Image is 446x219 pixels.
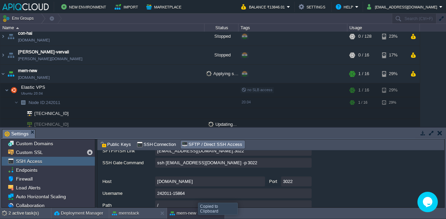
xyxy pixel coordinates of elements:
[18,37,50,44] a: [DOMAIN_NAME]
[34,108,70,119] span: [TECHNICAL_ID]
[382,83,404,97] div: 29%
[358,27,371,46] div: 0 / 128
[200,204,236,214] div: Copied to Clipboard
[2,14,36,23] button: Env Groups
[21,91,43,96] span: Ubuntu 20.04
[0,46,6,64] img: AMDAwAAAACH5BAEAAAAALAAAAAABAAEAAAICRAEAOw==
[102,200,154,209] label: Path
[28,100,61,105] a: Node ID:242011
[242,100,251,104] span: 20.04
[182,141,242,148] span: SFTP / Direct SSH Access
[61,3,108,11] button: New Environment
[348,24,419,32] div: Usage
[22,119,32,130] img: AMDAwAAAACH5BAEAAAAALAAAAAABAAEAAAICRAEAOw==
[34,119,70,130] span: [TECHNICAL_ID]
[18,119,22,130] img: AMDAwAAAACH5BAEAAAAALAAAAAABAAEAAAICRAEAOw==
[336,3,355,11] button: Help
[34,111,70,116] a: [TECHNICAL_ID]
[15,176,34,182] a: Firewall
[16,27,19,29] img: AMDAwAAAACH5BAEAAAAALAAAAAABAAEAAAICRAEAOw==
[358,97,367,108] div: 1 / 16
[267,176,280,185] label: Port
[15,202,46,208] a: Collaboration
[170,210,196,217] button: mern-new
[102,188,154,197] label: Username
[417,192,439,212] iframe: chat widget
[18,108,22,119] img: AMDAwAAAACH5BAEAAAAALAAAAAABAAEAAAICRAEAOw==
[382,65,404,83] div: 29%
[22,108,32,119] img: AMDAwAAAACH5BAEAAAAALAAAAAABAAEAAAICRAEAOw==
[382,46,404,64] div: 17%
[5,83,9,97] img: AMDAwAAAACH5BAEAAAAALAAAAAABAAEAAAICRAEAOw==
[15,185,42,191] a: Load Alerts
[28,100,61,105] span: 242011
[299,3,327,11] button: Settings
[146,3,183,11] button: Marketplace
[241,3,287,11] button: Balance ₹13846.01
[0,27,6,46] img: AMDAwAAAACH5BAEAAAAALAAAAAABAAEAAAICRAEAOw==
[18,30,32,37] a: con-hai
[239,24,347,32] div: Tags
[208,122,237,127] span: Updating...
[15,149,44,155] a: Custom SSL
[358,83,369,97] div: 1 / 16
[18,49,69,55] a: [PERSON_NAME]-vervali
[20,84,46,90] span: Elastic VPS
[9,83,19,97] img: AMDAwAAAACH5BAEAAAAALAAAAAABAAEAAAICRAEAOw==
[34,122,70,127] a: [TECHNICAL_ID]
[100,141,131,148] span: Public Keys
[206,71,251,76] span: Applying settings...
[358,65,369,83] div: 1 / 16
[102,158,154,166] label: SSH Gate Command
[205,24,238,32] div: Status
[367,3,439,11] button: [EMAIL_ADDRESS][DOMAIN_NAME]
[382,27,404,46] div: 23%
[18,97,28,108] img: AMDAwAAAACH5BAEAAAAALAAAAAABAAEAAAICRAEAOw==
[102,176,154,185] label: Host
[6,27,16,46] img: AMDAwAAAACH5BAEAAAAALAAAAAABAAEAAAICRAEAOw==
[382,97,404,108] div: 29%
[18,67,37,74] a: mern-new
[204,27,238,46] div: Stopped
[15,158,43,164] a: SSH Access
[18,55,82,62] a: [PERSON_NAME][DOMAIN_NAME]
[9,208,51,219] div: 2 active task(s)
[15,167,38,173] a: Endpoints
[54,210,103,217] button: Deployment Manager
[4,130,29,138] span: Settings
[1,24,204,32] div: Name
[112,210,139,217] button: mernstack
[6,46,16,64] img: AMDAwAAAACH5BAEAAAAALAAAAAABAAEAAAICRAEAOw==
[14,97,18,108] img: AMDAwAAAACH5BAEAAAAALAAAAAABAAEAAAICRAEAOw==
[115,3,140,11] button: Import
[0,65,6,83] img: AMDAwAAAACH5BAEAAAAALAAAAAABAAEAAAICRAEAOw==
[18,74,50,81] a: [DOMAIN_NAME]
[204,46,238,64] div: Stopped
[15,193,67,200] a: Auto Horizontal Scaling
[137,141,176,148] span: SSH Connection
[2,3,49,10] img: APIQCloud
[242,88,272,92] span: no SLB access
[6,65,16,83] img: AMDAwAAAACH5BAEAAAAALAAAAAABAAEAAAICRAEAOw==
[20,85,46,90] a: Elastic VPSUbuntu 20.04
[358,46,369,64] div: 0 / 16
[15,140,54,147] a: Custom Domains
[102,146,154,154] label: SFTP/FISH Link
[29,100,46,105] span: Node ID:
